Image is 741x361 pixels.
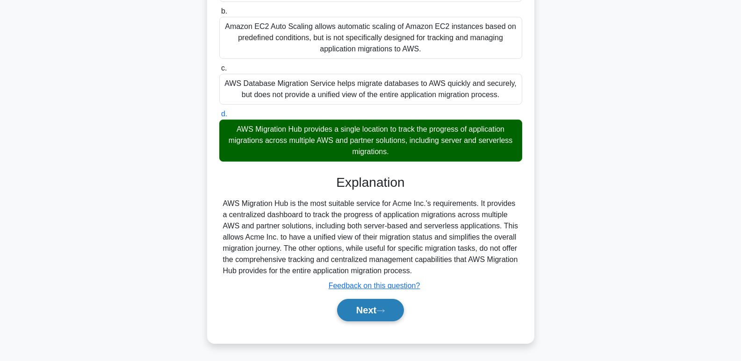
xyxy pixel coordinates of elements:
[221,64,227,72] span: c.
[219,120,522,162] div: AWS Migration Hub provides a single location to track the progress of application migrations acro...
[223,198,518,276] div: AWS Migration Hub is the most suitable service for Acme Inc.'s requirements. It provides a centra...
[221,7,227,15] span: b.
[219,17,522,59] div: Amazon EC2 Auto Scaling allows automatic scaling of Amazon EC2 instances based on predefined cond...
[219,74,522,105] div: AWS Database Migration Service helps migrate databases to AWS quickly and securely, but does not ...
[337,299,404,321] button: Next
[221,110,227,118] span: d.
[225,175,517,191] h3: Explanation
[329,282,420,290] a: Feedback on this question?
